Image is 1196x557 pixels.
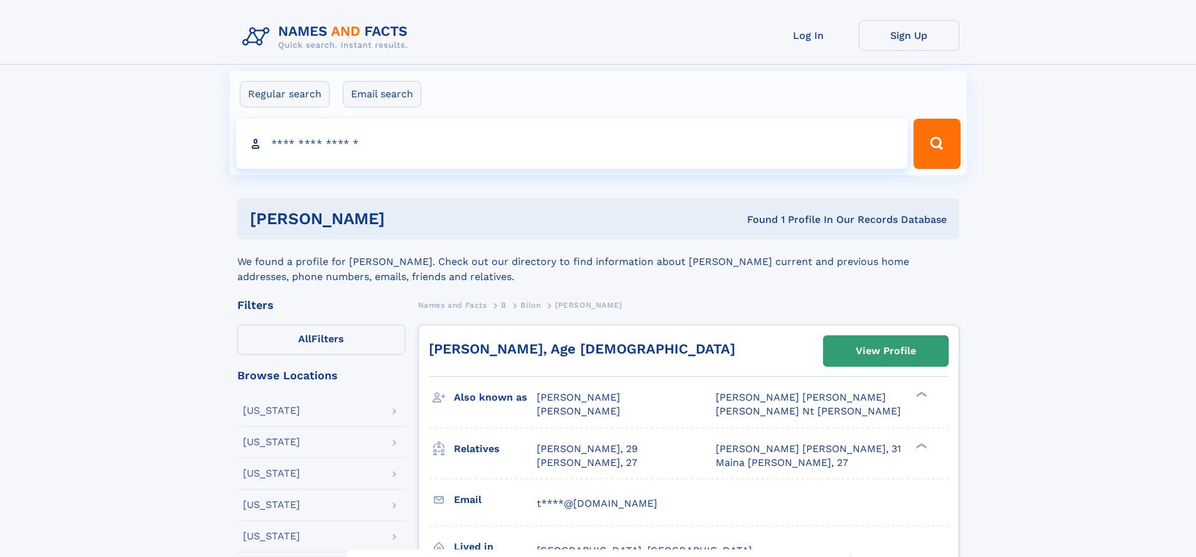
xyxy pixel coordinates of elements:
h1: [PERSON_NAME] [250,211,566,227]
div: Filters [237,300,406,311]
input: search input [236,119,908,169]
div: We found a profile for [PERSON_NAME]. Check out our directory to find information about [PERSON_N... [237,239,959,284]
h3: Also known as [454,387,537,408]
a: [PERSON_NAME], 27 [537,456,637,470]
span: [PERSON_NAME] [555,301,622,310]
a: Sign Up [859,20,959,51]
h3: Relatives [454,438,537,460]
label: Regular search [240,81,330,107]
div: [US_STATE] [243,406,300,416]
a: [PERSON_NAME] [PERSON_NAME], 31 [716,442,901,456]
div: [US_STATE] [243,468,300,479]
span: [PERSON_NAME] [537,391,620,403]
h3: Email [454,489,537,511]
a: [PERSON_NAME], Age [DEMOGRAPHIC_DATA] [429,341,735,357]
span: Bilon [520,301,541,310]
a: B [501,297,507,313]
span: [PERSON_NAME] [PERSON_NAME] [716,391,886,403]
a: Log In [758,20,859,51]
a: Maina [PERSON_NAME], 27 [716,456,848,470]
a: Names and Facts [418,297,487,313]
label: Email search [343,81,421,107]
div: [US_STATE] [243,500,300,510]
span: [PERSON_NAME] [537,405,620,417]
div: Found 1 Profile In Our Records Database [566,213,947,227]
div: ❯ [913,441,928,450]
button: Search Button [913,119,960,169]
img: Logo Names and Facts [237,20,418,54]
div: ❯ [913,391,928,399]
div: [US_STATE] [243,437,300,447]
span: B [501,301,507,310]
span: [GEOGRAPHIC_DATA], [GEOGRAPHIC_DATA] [537,544,752,556]
span: All [298,333,311,345]
div: [US_STATE] [243,531,300,541]
a: Bilon [520,297,541,313]
a: [PERSON_NAME], 29 [537,442,638,456]
span: [PERSON_NAME] Nt [PERSON_NAME] [716,405,901,417]
div: Browse Locations [237,370,406,381]
div: View Profile [856,337,916,365]
label: Filters [237,325,406,355]
a: View Profile [824,336,948,366]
